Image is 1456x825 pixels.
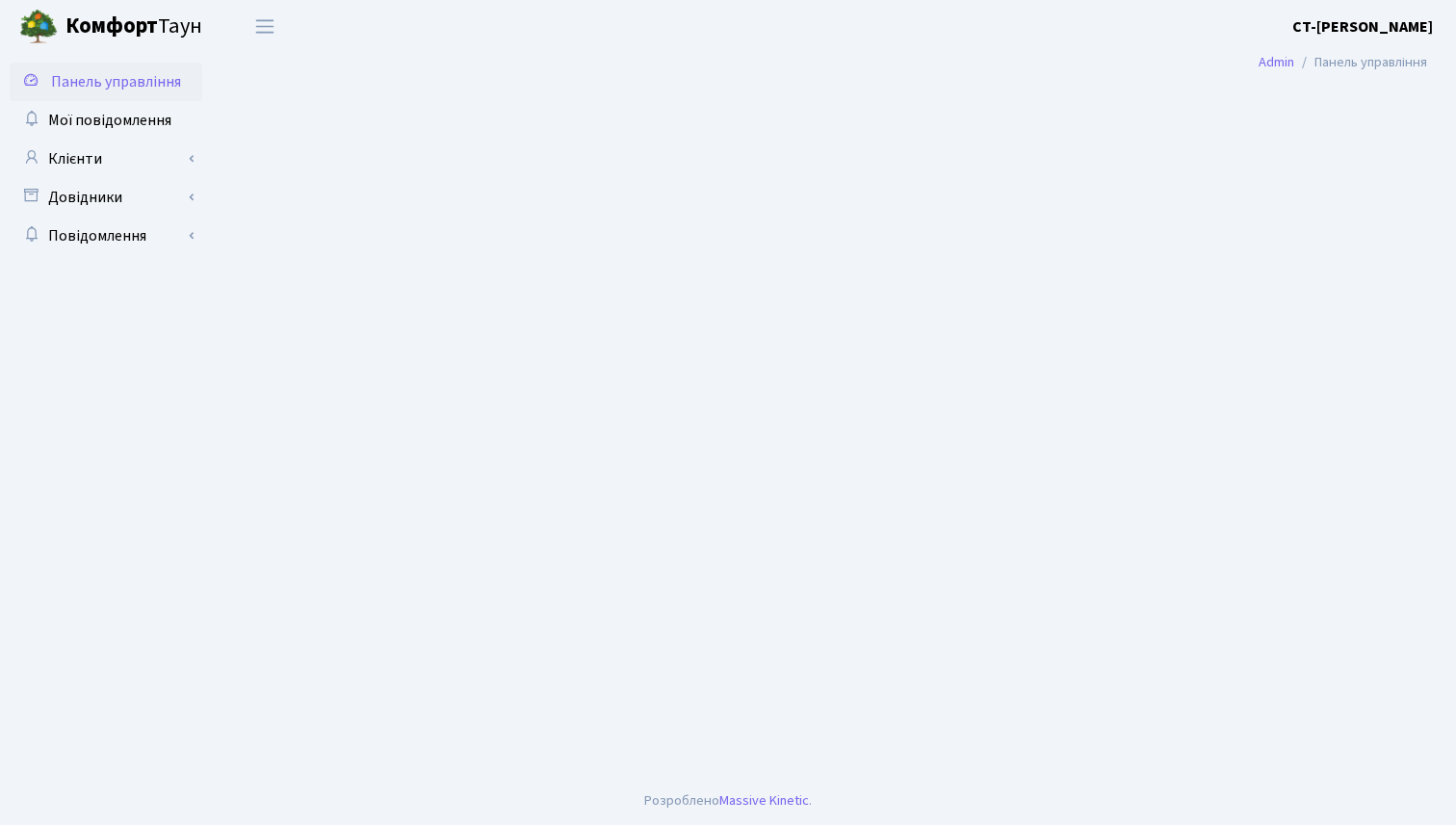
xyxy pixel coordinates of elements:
nav: breadcrumb [1230,42,1456,83]
span: Таун [65,11,202,43]
a: Мої повідомлення [10,101,202,140]
a: Панель управління [10,63,202,101]
li: Панель управління [1294,52,1427,73]
span: Панель управління [51,71,181,92]
a: Повідомлення [10,217,202,255]
a: Клієнти [10,140,202,178]
span: Мої повідомлення [48,110,171,131]
a: Massive Kinetic [719,790,809,811]
div: Розроблено . [644,790,812,812]
a: Admin [1259,52,1294,72]
button: Переключити навігацію [241,11,289,42]
b: Комфорт [65,11,158,41]
img: logo.png [19,8,58,46]
a: Довідники [10,178,202,217]
a: CT-[PERSON_NAME] [1292,15,1433,39]
b: CT-[PERSON_NAME] [1292,16,1433,38]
